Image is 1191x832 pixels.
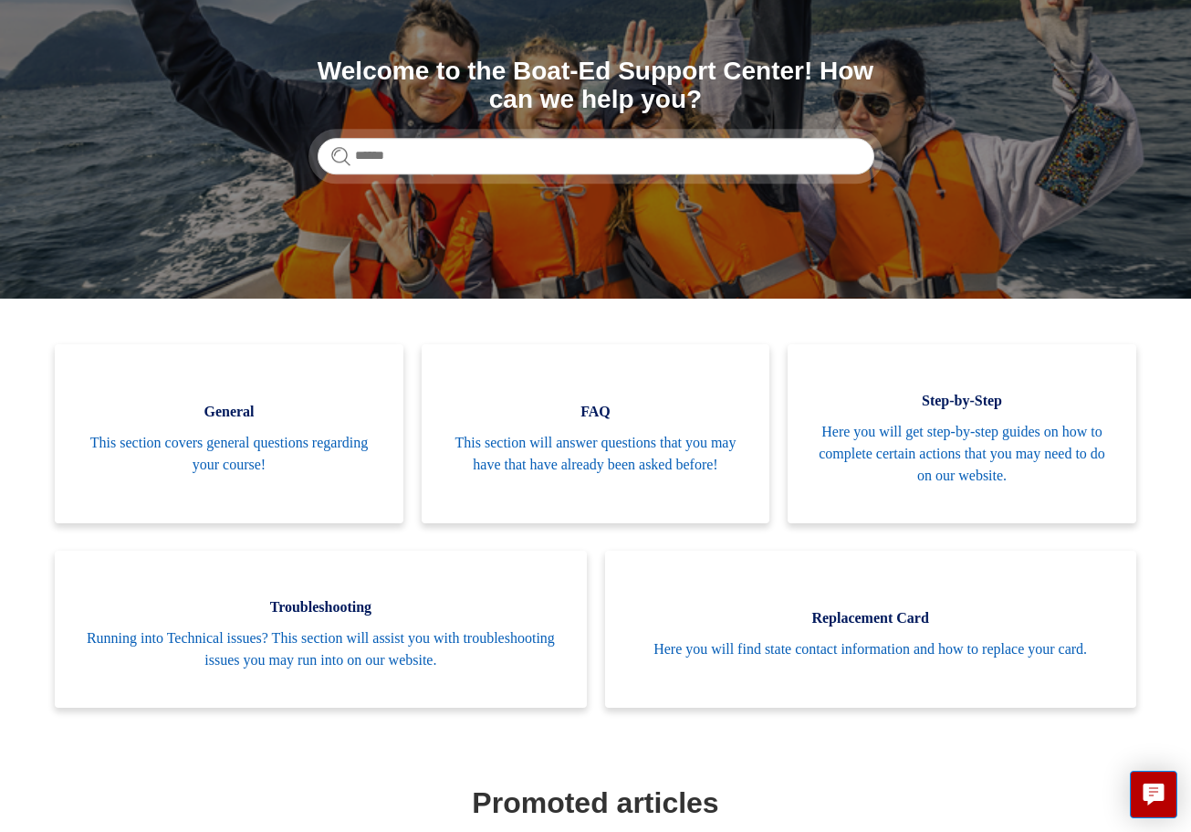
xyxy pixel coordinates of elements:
[815,390,1109,412] span: Step-by-Step
[318,58,874,114] h1: Welcome to the Boat-Ed Support Center! How can we help you?
[449,432,743,476] span: This section will answer questions that you may have that have already been asked before!
[449,401,743,423] span: FAQ
[55,551,586,708] a: Troubleshooting Running into Technical issues? This section will assist you with troubleshooting ...
[82,627,559,671] span: Running into Technical issues? This section will assist you with troubleshooting issues you may r...
[1130,771,1177,818] button: Live chat
[82,596,559,618] span: Troubleshooting
[605,551,1136,708] a: Replacement Card Here you will find state contact information and how to replace your card.
[59,781,1132,825] h1: Promoted articles
[632,638,1109,660] span: Here you will find state contact information and how to replace your card.
[318,138,874,174] input: Search
[55,344,403,523] a: General This section covers general questions regarding your course!
[82,432,376,476] span: This section covers general questions regarding your course!
[815,421,1109,487] span: Here you will get step-by-step guides on how to complete certain actions that you may need to do ...
[632,607,1109,629] span: Replacement Card
[788,344,1136,523] a: Step-by-Step Here you will get step-by-step guides on how to complete certain actions that you ma...
[422,344,770,523] a: FAQ This section will answer questions that you may have that have already been asked before!
[82,401,376,423] span: General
